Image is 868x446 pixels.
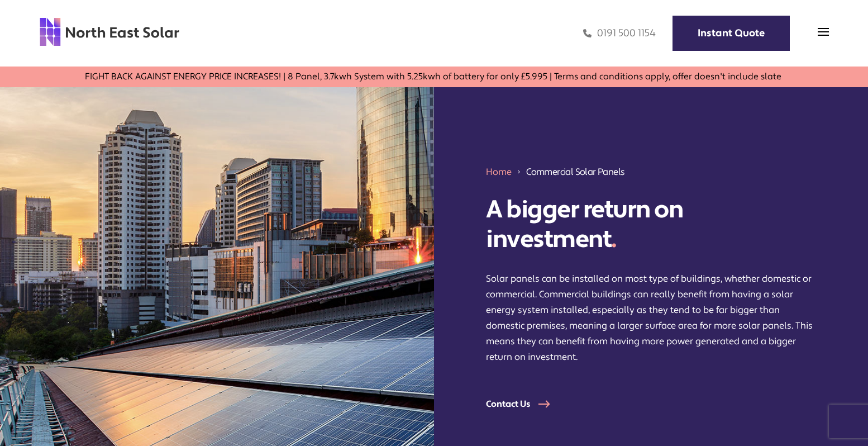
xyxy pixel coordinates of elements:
a: Contact Us [486,398,564,410]
span: . [611,224,617,255]
span: Commercial Solar Panels [526,165,624,178]
p: Solar panels can be installed on most type of buildings, whether domestic or commercial. Commerci... [486,271,816,365]
img: phone icon [583,27,592,40]
img: menu icon [818,26,829,37]
a: Home [486,166,512,178]
img: north east solar logo [39,17,180,47]
a: Instant Quote [673,16,790,51]
img: 211688_forward_arrow_icon.svg [516,165,522,178]
h1: A bigger return on investment [486,195,816,254]
a: 0191 500 1154 [583,27,656,40]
